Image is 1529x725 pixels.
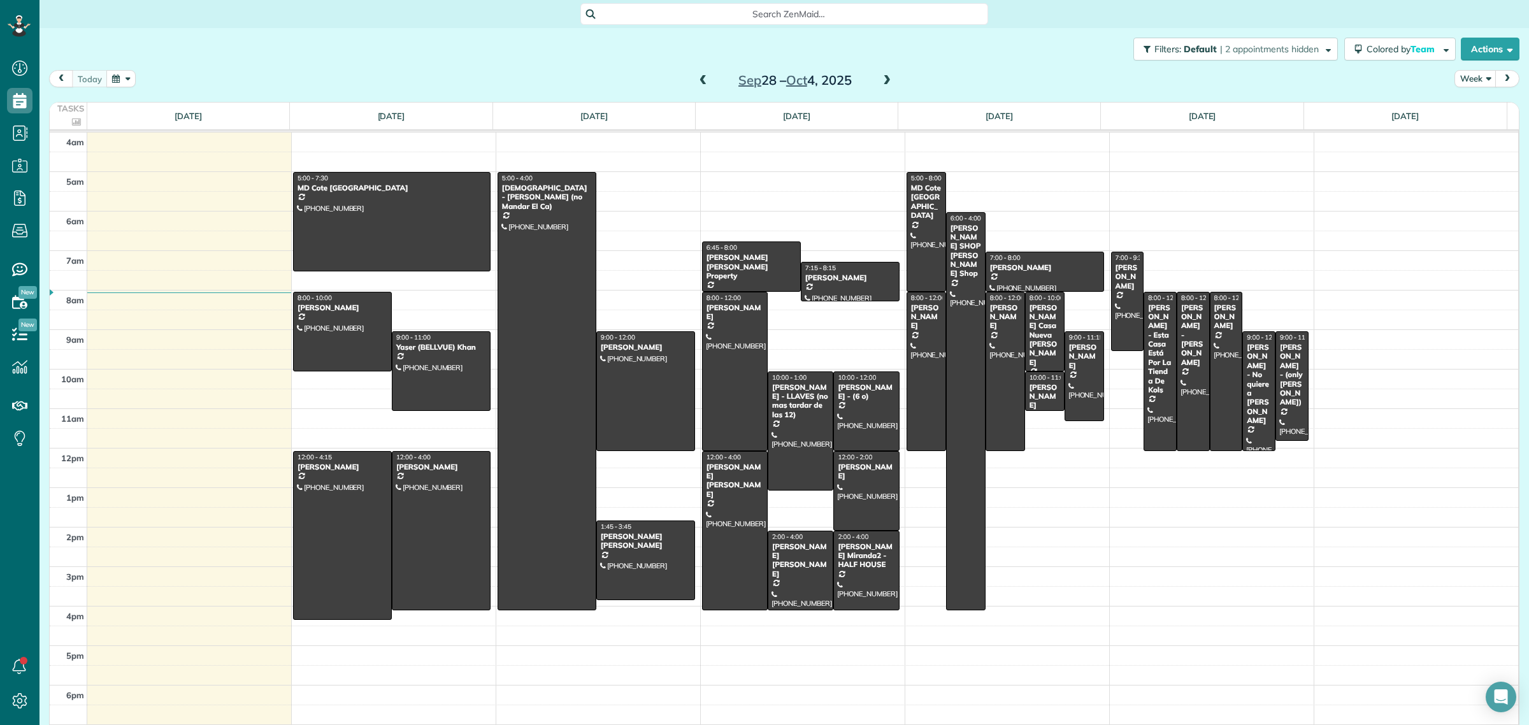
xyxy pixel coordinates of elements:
[66,650,84,661] span: 5pm
[1116,254,1146,262] span: 7:00 - 9:30
[783,111,810,121] a: [DATE]
[1030,373,1068,382] span: 10:00 - 11:00
[66,492,84,503] span: 1pm
[1247,333,1281,341] span: 9:00 - 12:00
[911,294,945,302] span: 8:00 - 12:00
[950,224,982,278] div: [PERSON_NAME] SHOP [PERSON_NAME] Shop
[910,303,942,331] div: [PERSON_NAME]
[66,690,84,700] span: 6pm
[837,463,895,481] div: [PERSON_NAME]
[1279,343,1305,407] div: [PERSON_NAME] - (only [PERSON_NAME])
[601,522,631,531] span: 1:45 - 3:45
[49,70,73,87] button: prev
[1486,682,1516,712] div: Open Intercom Messenger
[1115,263,1140,291] div: [PERSON_NAME]
[1148,294,1182,302] span: 8:00 - 12:00
[1154,43,1181,55] span: Filters:
[838,453,872,461] span: 12:00 - 2:00
[1214,294,1249,302] span: 8:00 - 12:00
[66,571,84,582] span: 3pm
[772,383,829,420] div: [PERSON_NAME] - LLAVES (no mas tardar de las 12)
[600,532,691,550] div: [PERSON_NAME] [PERSON_NAME]
[580,111,608,121] a: [DATE]
[1184,43,1217,55] span: Default
[1220,43,1319,55] span: | 2 appointments hidden
[601,333,635,341] span: 9:00 - 12:00
[66,137,84,147] span: 4am
[396,453,431,461] span: 12:00 - 4:00
[1181,294,1216,302] span: 8:00 - 12:00
[66,255,84,266] span: 7am
[502,174,533,182] span: 5:00 - 4:00
[1344,38,1456,61] button: Colored byTeam
[396,343,487,352] div: Yaser (BELLVUE) Khan
[715,73,875,87] h2: 28 – 4, 2025
[1030,294,1064,302] span: 8:00 - 10:00
[706,303,764,322] div: [PERSON_NAME]
[951,214,981,222] span: 6:00 - 4:00
[837,542,895,570] div: [PERSON_NAME] Miranda2 - HALF HOUSE
[298,294,332,302] span: 8:00 - 10:00
[1411,43,1437,55] span: Team
[297,463,388,471] div: [PERSON_NAME]
[298,174,328,182] span: 5:00 - 7:30
[501,183,592,211] div: [DEMOGRAPHIC_DATA] - [PERSON_NAME] (no Mandar El Ca)
[910,183,942,220] div: MD Cote [GEOGRAPHIC_DATA]
[772,533,803,541] span: 2:00 - 4:00
[1068,343,1100,370] div: [PERSON_NAME]
[298,453,332,461] span: 12:00 - 4:15
[1029,303,1061,368] div: [PERSON_NAME] Casa Nueva [PERSON_NAME]
[805,273,896,282] div: [PERSON_NAME]
[989,263,1100,272] div: [PERSON_NAME]
[1029,383,1061,410] div: [PERSON_NAME]
[297,183,487,192] div: MD Cote [GEOGRAPHIC_DATA]
[837,383,895,401] div: [PERSON_NAME] - (6 o)
[986,111,1013,121] a: [DATE]
[707,294,741,302] span: 8:00 - 12:00
[66,532,84,542] span: 2pm
[1367,43,1439,55] span: Colored by
[1127,38,1338,61] a: Filters: Default | 2 appointments hidden
[772,542,829,579] div: [PERSON_NAME] [PERSON_NAME]
[1147,303,1173,395] div: [PERSON_NAME] - Esta Casa Está Por La Tienda De Kols
[738,72,761,88] span: Sep
[66,295,84,305] span: 8am
[1181,303,1206,368] div: [PERSON_NAME] - [PERSON_NAME]
[706,253,797,280] div: [PERSON_NAME] [PERSON_NAME] Property
[66,176,84,187] span: 5am
[805,264,836,272] span: 7:15 - 8:15
[1280,333,1314,341] span: 9:00 - 11:45
[1454,70,1497,87] button: Week
[175,111,202,121] a: [DATE]
[772,373,807,382] span: 10:00 - 1:00
[1133,38,1338,61] button: Filters: Default | 2 appointments hidden
[1189,111,1216,121] a: [DATE]
[706,463,764,499] div: [PERSON_NAME] [PERSON_NAME]
[1461,38,1519,61] button: Actions
[990,294,1024,302] span: 8:00 - 12:00
[18,286,37,299] span: New
[990,254,1021,262] span: 7:00 - 8:00
[707,243,737,252] span: 6:45 - 8:00
[18,319,37,331] span: New
[72,70,108,87] button: today
[838,373,876,382] span: 10:00 - 12:00
[66,611,84,621] span: 4pm
[1069,333,1103,341] span: 9:00 - 11:15
[1246,343,1272,425] div: [PERSON_NAME] - No quiere a [PERSON_NAME]
[396,463,487,471] div: [PERSON_NAME]
[707,453,741,461] span: 12:00 - 4:00
[786,72,807,88] span: Oct
[297,303,388,312] div: [PERSON_NAME]
[1391,111,1419,121] a: [DATE]
[838,533,868,541] span: 2:00 - 4:00
[50,103,87,129] th: Tasks
[396,333,431,341] span: 9:00 - 11:00
[66,216,84,226] span: 6am
[1495,70,1519,87] button: next
[989,303,1021,331] div: [PERSON_NAME]
[66,334,84,345] span: 9am
[600,343,691,352] div: [PERSON_NAME]
[911,174,942,182] span: 5:00 - 8:00
[378,111,405,121] a: [DATE]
